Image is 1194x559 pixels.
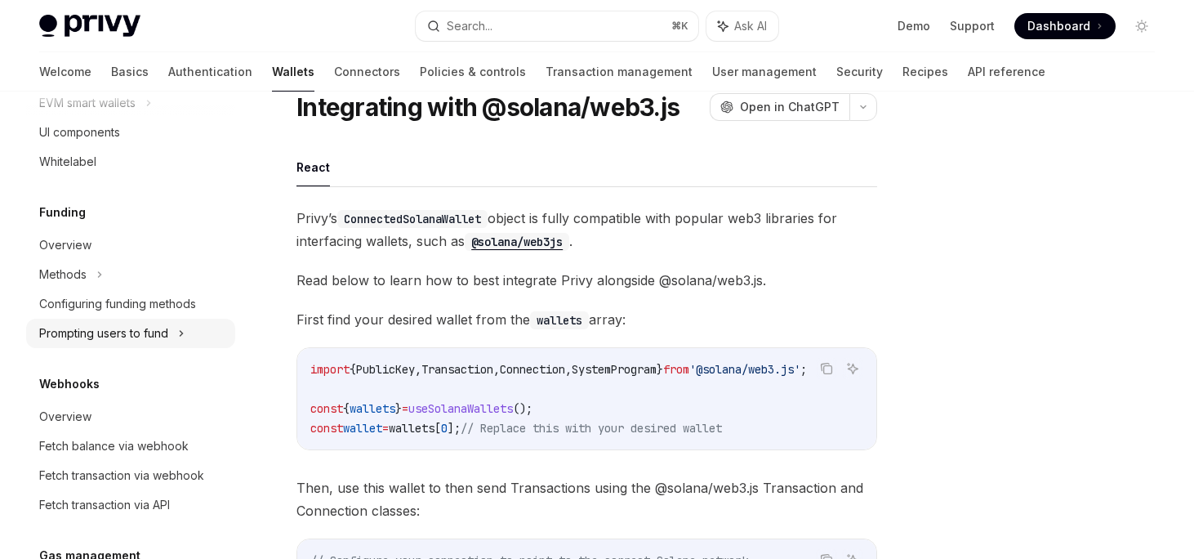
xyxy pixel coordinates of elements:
span: import [310,362,350,377]
div: Overview [39,235,91,255]
a: Overview [26,230,235,260]
span: Read below to learn how to best integrate Privy alongside @solana/web3.js. [296,269,877,292]
span: Privy’s object is fully compatible with popular web3 libraries for interfacing wallets, such as . [296,207,877,253]
h5: Webhooks [39,374,100,394]
button: React [296,148,330,186]
span: wallets [389,421,434,436]
span: useSolanaWallets [408,401,513,416]
h1: Integrating with @solana/web3.js [296,92,679,122]
a: Transaction management [546,52,693,92]
span: 0 [441,421,448,436]
span: } [657,362,663,377]
span: = [382,421,389,436]
span: const [310,401,343,416]
span: Open in ChatGPT [740,99,840,115]
span: Transaction [421,362,493,377]
span: = [402,401,408,416]
h5: Funding [39,203,86,222]
a: Welcome [39,52,91,92]
a: API reference [968,52,1045,92]
button: Copy the contents from the code block [816,358,837,379]
a: Fetch transaction via webhook [26,461,235,490]
span: ⌘ K [671,20,688,33]
div: Fetch transaction via webhook [39,466,204,485]
button: Search...⌘K [416,11,699,41]
a: Security [836,52,883,92]
span: ]; [448,421,461,436]
span: { [343,401,350,416]
a: Demo [898,18,930,34]
a: Recipes [902,52,948,92]
img: light logo [39,15,140,38]
span: from [663,362,689,377]
div: Configuring funding methods [39,294,196,314]
div: UI components [39,123,120,142]
a: UI components [26,118,235,147]
a: Authentication [168,52,252,92]
span: Ask AI [734,18,767,34]
span: Then, use this wallet to then send Transactions using the @solana/web3.js Transaction and Connect... [296,476,877,522]
span: , [565,362,572,377]
a: Connectors [334,52,400,92]
span: Connection [500,362,565,377]
span: PublicKey [356,362,415,377]
span: First find your desired wallet from the array: [296,308,877,331]
span: (); [513,401,532,416]
a: Basics [111,52,149,92]
button: Open in ChatGPT [710,93,849,121]
span: , [493,362,500,377]
div: Search... [447,16,492,36]
span: // Replace this with your desired wallet [461,421,722,436]
a: Support [950,18,995,34]
a: Policies & controls [420,52,526,92]
span: SystemProgram [572,362,657,377]
a: Whitelabel [26,147,235,177]
div: Overview [39,407,91,427]
a: Overview [26,402,235,432]
span: wallets [350,401,395,416]
span: const [310,421,343,436]
div: Fetch transaction via API [39,495,170,515]
div: Methods [39,265,87,284]
div: Fetch balance via webhook [39,436,189,456]
a: Wallets [272,52,314,92]
span: wallet [343,421,382,436]
span: { [350,362,356,377]
button: Toggle dark mode [1129,13,1155,39]
code: wallets [530,311,589,329]
a: User management [712,52,817,92]
a: @solana/web3js [465,233,569,249]
div: Prompting users to fund [39,324,168,343]
span: ; [800,362,807,377]
a: Dashboard [1014,13,1116,39]
a: Configuring funding methods [26,289,235,319]
div: Whitelabel [39,152,96,172]
a: Fetch transaction via API [26,490,235,520]
span: , [415,362,421,377]
span: '@solana/web3.js' [689,362,800,377]
button: Ask AI [706,11,778,41]
span: Dashboard [1027,18,1090,34]
code: @solana/web3js [465,233,569,251]
span: } [395,401,402,416]
span: [ [434,421,441,436]
a: Fetch balance via webhook [26,432,235,461]
code: ConnectedSolanaWallet [337,210,488,228]
button: Ask AI [842,358,863,379]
